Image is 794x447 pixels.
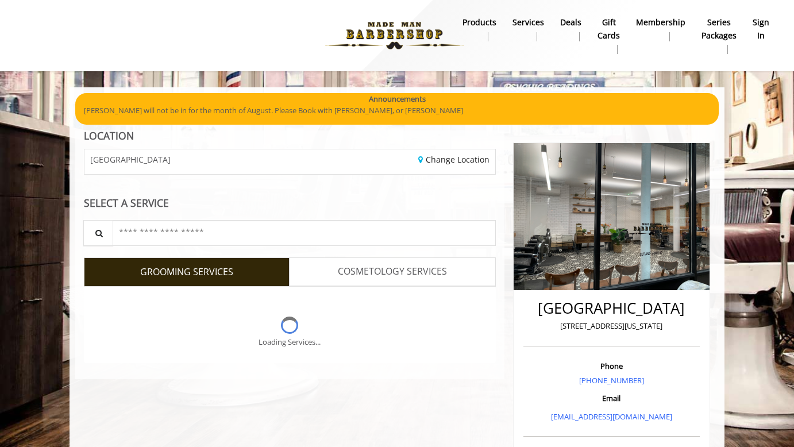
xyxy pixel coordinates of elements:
div: Loading Services... [259,336,321,348]
a: [EMAIL_ADDRESS][DOMAIN_NAME] [551,411,672,422]
b: products [462,16,496,29]
a: Productsproducts [454,14,504,44]
a: ServicesServices [504,14,552,44]
a: Change Location [418,154,489,165]
span: GROOMING SERVICES [140,265,233,280]
b: LOCATION [84,129,134,142]
b: sign in [753,16,769,42]
b: gift cards [598,16,620,42]
span: [GEOGRAPHIC_DATA] [90,155,171,164]
b: Deals [560,16,581,29]
b: Services [512,16,544,29]
b: Announcements [369,93,426,105]
div: SELECT A SERVICE [84,198,496,209]
img: Made Man Barbershop logo [315,4,473,67]
b: Membership [636,16,685,29]
a: Series packagesSeries packages [693,14,745,57]
h2: [GEOGRAPHIC_DATA] [526,300,697,317]
h3: Email [526,394,697,402]
a: Gift cardsgift cards [589,14,628,57]
a: [PHONE_NUMBER] [579,375,644,386]
b: Series packages [702,16,737,42]
h3: Phone [526,362,697,370]
button: Service Search [83,220,113,246]
p: [PERSON_NAME] will not be in for the month of August. Please Book with [PERSON_NAME], or [PERSON_... [84,105,710,117]
a: sign insign in [745,14,777,44]
a: MembershipMembership [628,14,693,44]
p: [STREET_ADDRESS][US_STATE] [526,320,697,332]
span: COSMETOLOGY SERVICES [338,264,447,279]
div: Grooming services [84,286,496,363]
a: DealsDeals [552,14,589,44]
